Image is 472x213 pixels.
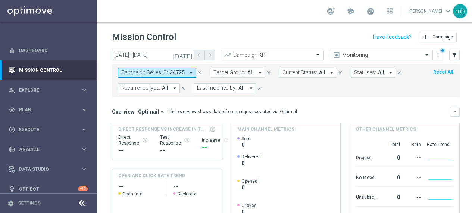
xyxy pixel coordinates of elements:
[381,151,400,163] div: 0
[351,68,396,78] button: Statuses: All arrow_drop_down
[19,167,81,172] span: Data Studio
[8,107,88,113] div: gps_fixed Plan keyboard_arrow_right
[202,137,229,143] div: Increase
[444,7,452,15] span: keyboard_arrow_down
[241,203,257,209] span: Clicked
[8,166,88,172] button: Data Studio keyboard_arrow_right
[381,191,400,203] div: 0
[408,6,453,17] a: [PERSON_NAME]keyboard_arrow_down
[241,136,251,142] span: Sent
[160,146,190,155] div: --
[356,151,378,163] div: Dropped
[197,70,202,75] i: close
[172,50,194,61] button: [DATE]
[118,146,148,155] div: --
[9,179,88,199] div: Optibot
[381,142,400,148] div: Total
[9,126,15,133] i: play_circle_outline
[282,70,317,76] span: Current Status:
[19,88,81,92] span: Explore
[188,70,194,76] i: arrow_drop_down
[223,137,229,143] i: refresh
[403,171,421,183] div: --
[194,83,256,93] button: Last modified by: All arrow_drop_down
[356,126,416,133] h4: Other channel metrics
[181,86,186,91] i: close
[118,182,161,191] h2: --
[241,160,261,167] span: 0
[9,47,15,54] i: equalizer
[207,52,212,58] i: arrow_forward
[121,85,160,91] span: Recurrence type:
[213,70,246,76] span: Target Group:
[8,67,88,73] button: Mission Control
[7,200,14,207] i: settings
[210,68,265,78] button: Target Group: All arrow_drop_down
[197,85,237,91] span: Last modified by:
[354,70,376,76] span: Statuses:
[9,87,81,93] div: Explore
[9,146,15,153] i: track_changes
[170,70,185,76] span: 34725
[427,142,453,148] div: Rate Trend
[112,50,194,60] input: Select date range
[19,108,81,112] span: Plan
[241,142,251,148] span: 0
[118,126,207,133] span: Direct Response VS Increase In Total Deposit Amount
[319,70,325,76] span: All
[197,52,202,58] i: arrow_back
[257,86,262,91] i: close
[81,166,88,173] i: keyboard_arrow_right
[78,186,88,191] div: +10
[9,106,81,113] div: Plan
[378,70,384,76] span: All
[118,172,185,179] h4: OPEN AND CLICK RATE TREND
[136,108,168,115] button: Optimail arrow_drop_down
[387,70,394,76] i: arrow_drop_down
[122,191,143,197] span: Open rate
[160,134,190,146] div: Test Response
[9,186,15,192] i: lightbulb
[19,147,81,152] span: Analyze
[173,52,193,58] i: [DATE]
[81,106,88,113] i: keyboard_arrow_right
[19,127,81,132] span: Execute
[8,47,88,53] div: equalizer Dashboard
[19,60,88,80] a: Mission Control
[451,52,458,58] i: filter_alt
[257,70,263,76] i: arrow_drop_down
[194,50,204,60] button: arrow_back
[434,50,442,59] button: more_vert
[396,69,403,77] button: close
[118,83,180,93] button: Recurrence type: All arrow_drop_down
[81,146,88,153] i: keyboard_arrow_right
[266,70,271,75] i: close
[162,85,168,91] span: All
[419,32,457,42] button: add Campaign
[338,70,343,75] i: close
[381,171,400,183] div: 0
[8,146,88,152] button: track_changes Analyze keyboard_arrow_right
[279,68,337,78] button: Current Status: All arrow_drop_down
[173,182,216,191] h2: --
[9,40,88,60] div: Dashboard
[8,127,88,133] button: play_circle_outline Execute keyboard_arrow_right
[373,34,412,40] input: Have Feedback?
[177,191,197,197] span: Click rate
[432,68,454,76] button: Reset All
[19,40,88,60] a: Dashboard
[224,51,231,59] i: trending_up
[204,50,215,60] button: arrow_forward
[346,7,354,15] span: school
[450,107,460,117] button: keyboard_arrow_down
[180,84,187,92] button: close
[9,106,15,113] i: gps_fixed
[168,108,297,115] div: This overview shows data of campaigns executed via Optimail
[248,85,254,92] i: arrow_drop_down
[435,52,441,58] i: more_vert
[202,143,229,152] div: --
